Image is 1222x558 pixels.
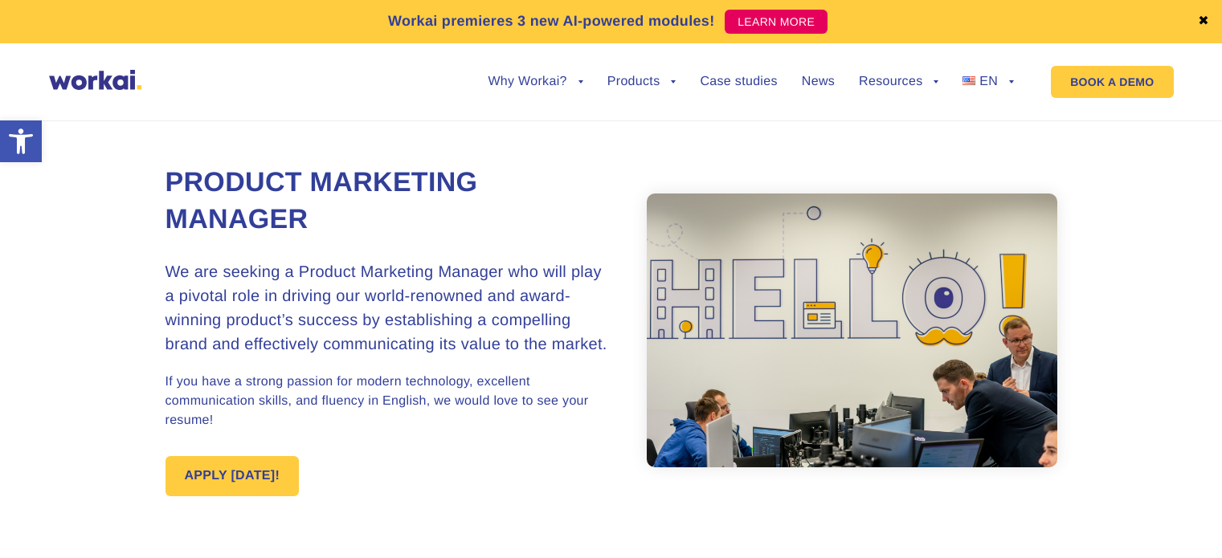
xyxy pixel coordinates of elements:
[166,373,611,430] p: If you have a strong passion for modern technology, excellent communication skills, and fluency i...
[488,75,582,88] a: Why Workai?
[802,75,835,88] a: News
[1198,15,1209,28] a: ✖
[166,167,478,234] span: Product Marketing Manager
[859,75,938,88] a: Resources
[700,75,777,88] a: Case studies
[388,10,715,32] p: Workai premieres 3 new AI-powered modules!
[725,10,828,34] a: LEARN MORE
[166,456,300,496] a: APPLY [DATE]!
[607,75,676,88] a: Products
[166,260,611,356] h3: We are seeking a Product Marketing Manager who will play a pivotal role in driving our world-reno...
[979,75,998,88] span: EN
[1051,66,1173,98] a: BOOK A DEMO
